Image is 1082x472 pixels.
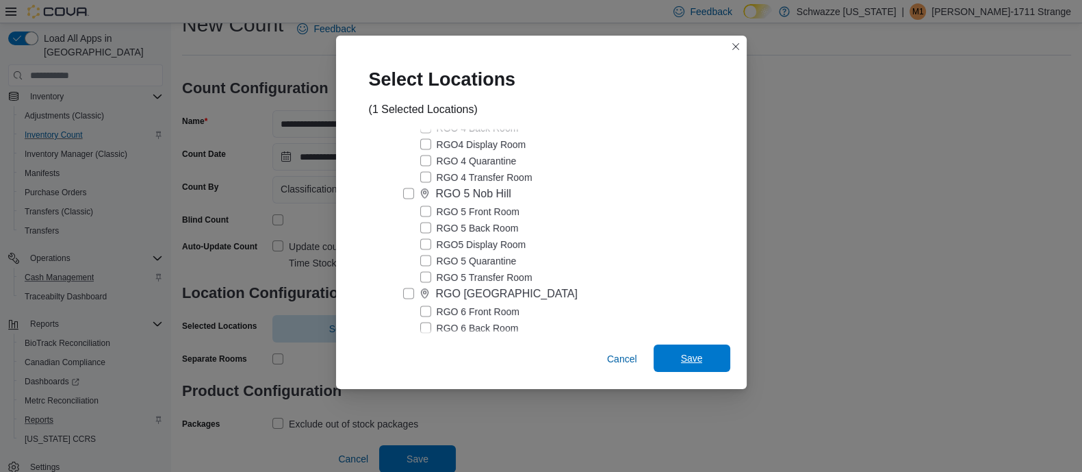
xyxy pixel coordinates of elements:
div: Select Locations [352,52,543,101]
label: RGO 5 Transfer Room [420,269,532,286]
label: RGO 5 Front Room [420,203,519,220]
span: Save [681,351,703,365]
label: RGO 4 Transfer Room [420,169,532,186]
div: (1 Selected Locations) [369,101,478,118]
label: RGO5 Display Room [420,236,526,253]
label: RGO 5 Quarantine [420,253,517,269]
div: RGO 5 Nob Hill [436,186,511,202]
button: Closes this modal window [727,38,744,55]
label: RGO 6 Front Room [420,303,519,320]
label: RGO 6 Back Room [420,320,519,336]
label: RGO 5 Back Room [420,220,519,236]
button: Cancel [602,345,643,373]
div: RGO [GEOGRAPHIC_DATA] [436,286,578,302]
label: RGO4 Display Room [420,136,526,153]
label: RGO 4 Quarantine [420,153,517,169]
span: Cancel [607,352,637,366]
button: Save [654,345,730,372]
